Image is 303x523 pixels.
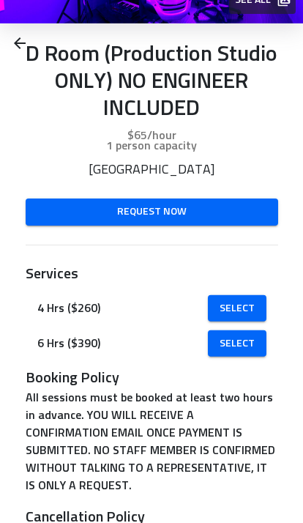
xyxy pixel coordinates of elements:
span: 6 Hrs ($390) [37,335,210,352]
span: Request Now [37,203,266,221]
div: 4 Hrs ($260) [26,291,278,326]
p: 1 person capacity [26,137,278,155]
span: Select [220,334,255,352]
p: $65/hour [26,127,278,144]
p: All sessions must be booked at least two hours in advance. YOU WILL RECEIVE A CONFIRMATION EMAIL ... [26,389,278,494]
h3: Booking Policy [26,367,278,389]
p: D Room (Production Studio ONLY) NO ENGINEER INCLUDED [26,42,278,123]
a: Select [208,330,266,357]
span: Select [220,299,255,317]
span: 4 Hrs ($260) [37,300,210,317]
a: Request Now [26,199,278,226]
h3: Services [26,263,278,285]
div: 6 Hrs ($390) [26,326,278,361]
a: Select [208,294,266,322]
p: [GEOGRAPHIC_DATA] [26,162,278,178]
